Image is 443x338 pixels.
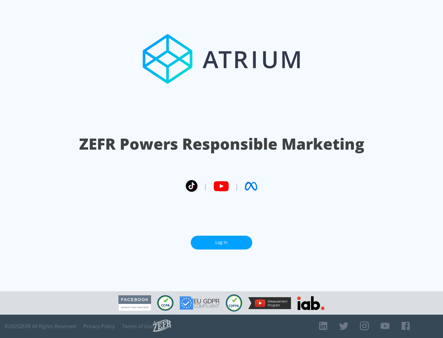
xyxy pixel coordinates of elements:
a: Log In [191,236,252,250]
a: Privacy Policy [83,323,115,329]
h1: ZEFR Powers Responsible Marketing [79,133,364,155]
span: | [204,182,207,191]
img: GDPR Compliant [180,296,220,310]
img: CCPA Compliant [157,295,174,311]
img: YouTube Measurement Program [248,297,291,309]
span: | [235,182,239,191]
a: Terms of Use [122,323,153,329]
img: COPPA Compliant [226,294,242,312]
span: © 2025 ZEFR All Rights Reserved [5,323,76,329]
img: Facebook Marketing Partner [118,295,151,311]
img: IAB [297,296,325,310]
